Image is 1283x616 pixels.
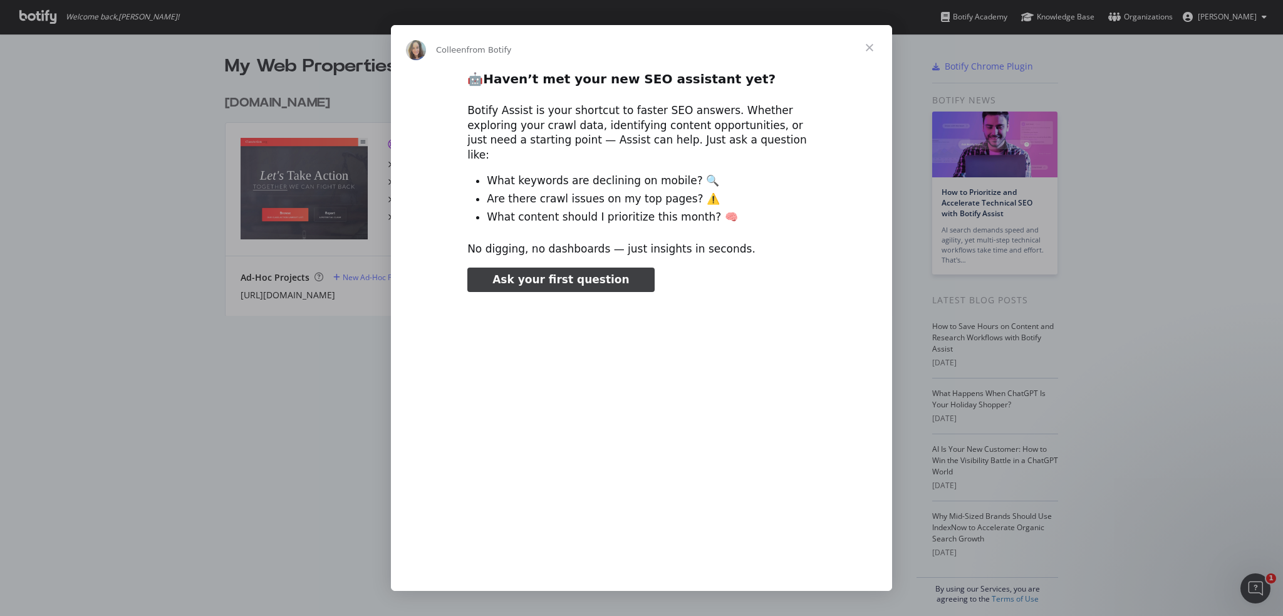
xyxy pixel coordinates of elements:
div: Botify Assist is your shortcut to faster SEO answers. Whether exploring your crawl data, identify... [467,103,816,163]
span: Ask your first question [492,273,629,286]
video: Play video [380,303,903,564]
span: Close [847,25,892,70]
li: Are there crawl issues on my top pages? ⚠️ [487,192,816,207]
span: from Botify [467,45,512,55]
img: Profile image for Colleen [406,40,426,60]
li: What keywords are declining on mobile? 🔍 [487,174,816,189]
b: Haven’t met your new SEO assistant yet? [483,71,776,86]
a: Ask your first question [467,268,654,293]
span: Colleen [436,45,467,55]
li: What content should I prioritize this month? 🧠 [487,210,816,225]
h2: 🤖 [467,71,816,94]
div: No digging, no dashboards — just insights in seconds. [467,242,816,257]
